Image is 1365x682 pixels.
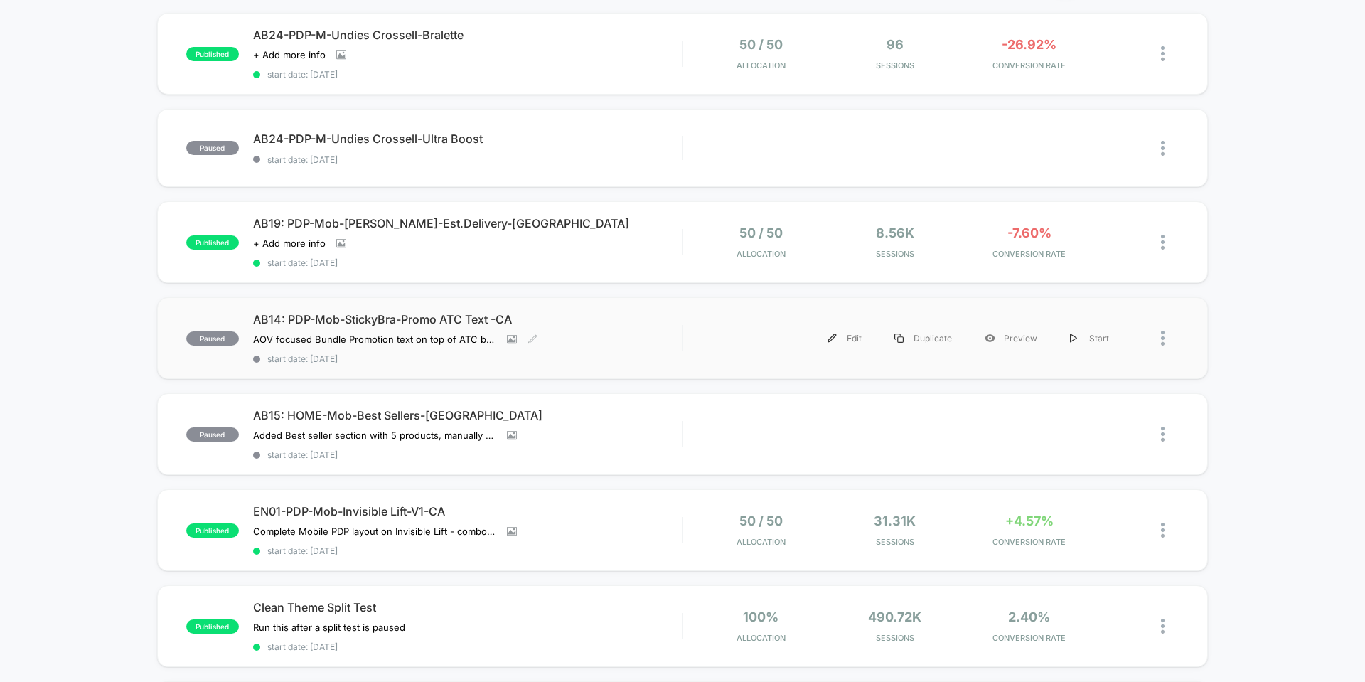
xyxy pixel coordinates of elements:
span: +4.57% [1005,513,1054,528]
span: 31.31k [874,513,916,528]
span: + Add more info [253,49,326,60]
span: 96 [887,37,904,52]
span: Allocation [737,537,786,547]
span: published [186,47,239,61]
span: CONVERSION RATE [965,60,1093,70]
img: close [1161,331,1165,346]
span: + Add more info [253,238,326,249]
span: CONVERSION RATE [965,537,1093,547]
span: Added Best seller section with 5 products, manually selected, right after the banner. [253,430,496,441]
span: AB24-PDP-M-Undies Crossell-Ultra Boost [253,132,682,146]
span: AB14: PDP-Mob-StickyBra-Promo ATC Text -CA [253,312,682,326]
img: close [1161,141,1165,156]
span: start date: [DATE] [253,257,682,268]
span: Allocation [737,633,786,643]
span: 2.40% [1008,609,1050,624]
span: paused [186,427,239,442]
span: 100% [743,609,778,624]
span: CONVERSION RATE [965,633,1093,643]
span: published [186,619,239,634]
span: 50 / 50 [739,37,783,52]
span: published [186,523,239,538]
span: AB19: PDP-Mob-[PERSON_NAME]-Est.Delivery-[GEOGRAPHIC_DATA] [253,216,682,230]
span: AB15: HOME-Mob-Best Sellers-[GEOGRAPHIC_DATA] [253,408,682,422]
span: AB24-PDP-M-Undies Crossell-Bralette [253,28,682,42]
span: published [186,235,239,250]
span: Sessions [832,60,959,70]
span: Allocation [737,60,786,70]
img: close [1161,46,1165,61]
span: Allocation [737,249,786,259]
div: Start [1054,322,1125,354]
div: Duplicate [878,322,968,354]
span: start date: [DATE] [253,641,682,652]
span: 490.72k [868,609,921,624]
img: close [1161,235,1165,250]
span: -7.60% [1007,225,1051,240]
span: AOV focused Bundle Promotion text on top of ATC button that links to the Sticky Bra BundleAdded t... [253,334,496,345]
span: Clean Theme Split Test [253,600,682,614]
span: 8.56k [876,225,914,240]
span: Run this after a split test is paused [253,622,405,633]
span: start date: [DATE] [253,449,682,460]
span: start date: [DATE] [253,69,682,80]
span: start date: [DATE] [253,545,682,556]
img: close [1161,619,1165,634]
span: Sessions [832,633,959,643]
span: start date: [DATE] [253,154,682,165]
span: Sessions [832,249,959,259]
span: start date: [DATE] [253,353,682,364]
img: menu [894,334,904,343]
span: paused [186,331,239,346]
span: CONVERSION RATE [965,249,1093,259]
img: close [1161,427,1165,442]
img: menu [828,334,837,343]
span: 50 / 50 [739,225,783,240]
img: menu [1070,334,1077,343]
img: close [1161,523,1165,538]
span: EN01-PDP-Mob-Invisible Lift-V1-CA [253,504,682,518]
div: Edit [811,322,878,354]
div: Preview [968,322,1054,354]
span: paused [186,141,239,155]
span: 50 / 50 [739,513,783,528]
span: -26.92% [1002,37,1056,52]
span: Complete Mobile PDP layout on Invisible Lift - combo Bleame and new layout sections. [253,526,496,537]
span: Sessions [832,537,959,547]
